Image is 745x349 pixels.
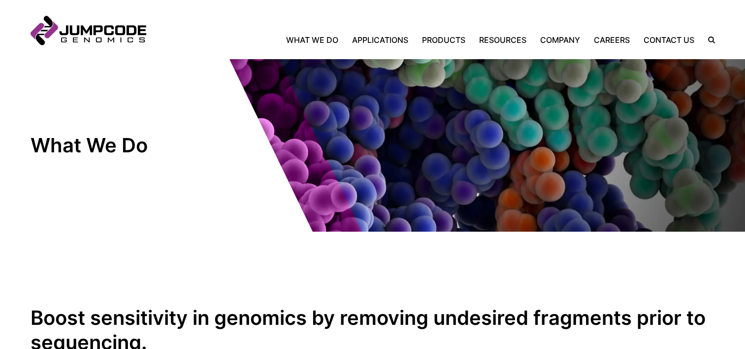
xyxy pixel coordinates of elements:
a: What We Do [286,34,345,46]
h1: What We Do [31,133,208,158]
a: Resources [472,34,533,46]
a: Careers [587,34,637,46]
a: Contact Us [637,34,701,46]
a: Applications [345,34,415,46]
a: Company [533,34,587,46]
label: Search the site. [701,36,715,43]
a: Products [415,34,472,46]
nav: Primary Navigation [146,34,701,46]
